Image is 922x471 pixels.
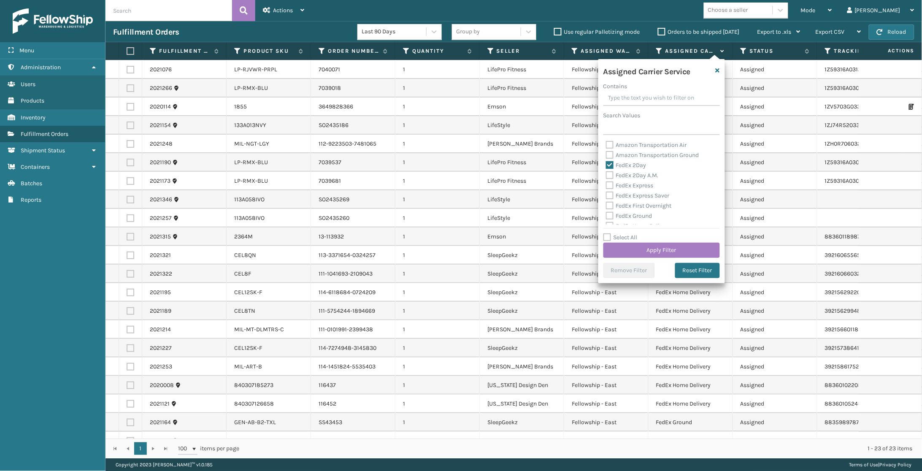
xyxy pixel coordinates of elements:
td: SleepGeekz [480,432,564,450]
td: LifePro Fitness [480,60,564,79]
a: 2021322 [150,270,172,278]
td: 111-1041693-2109043 [311,265,395,283]
td: 114-7274948-3145830 [311,339,395,357]
a: 2021253 [150,363,172,371]
label: Assigned Carrier Service [665,47,717,55]
a: 883598978746 [825,419,866,426]
span: Administration [21,64,61,71]
a: 392156601188 [825,326,863,333]
a: LP-RMX-BLU [234,177,268,184]
td: Emson [480,97,564,116]
td: SS43453 [311,413,395,432]
td: FedEx Home Delivery [649,302,733,320]
td: SS43453 [311,432,395,450]
a: 392157386417 [825,344,863,352]
td: Assigned [733,60,817,79]
a: 1 [134,442,147,455]
a: LP-RMX-BLU [234,84,268,92]
label: Amazon Transportation Ground [606,152,699,159]
td: FedEx Ground [649,413,733,432]
td: FedEx Home Delivery [649,395,733,413]
img: logo [13,8,93,34]
a: 2021076 [150,65,172,74]
label: FedEx Ground [606,212,652,219]
a: 2021190 [150,158,171,167]
a: GEN-AB-B2-TXL [234,419,276,426]
td: 1 [395,432,480,450]
td: LifeStyle [480,116,564,135]
td: 1 [395,320,480,339]
td: Assigned [733,283,817,302]
td: LifePro Fitness [480,172,564,190]
h4: Assigned Carrier Service [603,64,691,77]
td: 1 [395,79,480,97]
a: 883601189877 [825,233,864,240]
td: [PERSON_NAME] Brands [480,320,564,339]
a: 1ZV5703G0332577539 [825,103,884,110]
td: 1 [395,265,480,283]
a: 2021195 [150,288,171,297]
a: 2021173 [150,177,170,185]
span: Containers [21,163,50,171]
label: Status [750,47,801,55]
td: LifeStyle [480,190,564,209]
td: Fellowship - East [564,302,649,320]
a: CEL8QN [234,252,256,259]
td: [PERSON_NAME] Brands [480,135,564,153]
td: 1 [395,135,480,153]
td: 1 [395,227,480,246]
a: CEL8TN [234,307,255,314]
span: Menu [19,47,34,54]
td: 111-5754244-1894669 [311,302,395,320]
a: 2021248 [150,140,173,148]
a: 1Z59316A0306629587 [825,177,883,184]
div: Group by [456,27,480,36]
a: 2021189 [150,307,171,315]
td: Emson [480,227,564,246]
input: Type the text you wish to filter on [603,91,720,106]
td: 1 [395,190,480,209]
td: Fellowship - East [564,320,649,339]
label: FedEx Home Delivery [606,222,671,230]
div: Last 90 Days [362,27,427,36]
td: 1 [395,153,480,172]
a: MIL-ART-B [234,363,262,370]
a: 392156299484 [825,307,865,314]
span: Export to .xls [757,28,792,35]
td: 1 [395,339,480,357]
td: Fellowship - East [564,413,649,432]
td: Assigned [733,246,817,265]
a: 1ZH0R7060326648577 [825,140,884,147]
label: Quantity [412,47,463,55]
td: Assigned [733,79,817,97]
span: Inventory [21,114,46,121]
label: FedEx Express Saver [606,192,670,199]
a: 2021214 [150,325,171,334]
td: SleepGeekz [480,283,564,302]
a: 1855 [234,103,247,110]
label: Orders to be shipped [DATE] [658,28,740,35]
td: 7039537 [311,153,395,172]
span: 100 [178,444,191,453]
td: 1 [395,209,480,227]
td: SleepGeekz [480,265,564,283]
td: Fellowship - East [564,79,649,97]
label: FedEx 2Day A.M. [606,172,659,179]
button: Apply Filter [603,243,720,258]
a: Privacy Policy [880,462,912,468]
a: 2020114 [150,103,171,111]
a: 392158617525 [825,363,863,370]
td: Assigned [733,265,817,283]
a: 1Z59316A0304662517 [825,84,881,92]
td: Assigned [733,227,817,246]
td: 116437 [311,376,395,395]
td: Fellowship - East [564,190,649,209]
td: SleepGeekz [480,302,564,320]
label: FedEx 2Day [606,162,646,169]
td: Assigned [733,190,817,209]
td: 114-6118684-0724209 [311,283,395,302]
span: Fulfillment Orders [21,130,68,138]
a: 2021165 [150,437,171,445]
td: Assigned [733,357,817,376]
p: Copyright 2023 [PERSON_NAME]™ v 1.0.185 [116,458,213,471]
